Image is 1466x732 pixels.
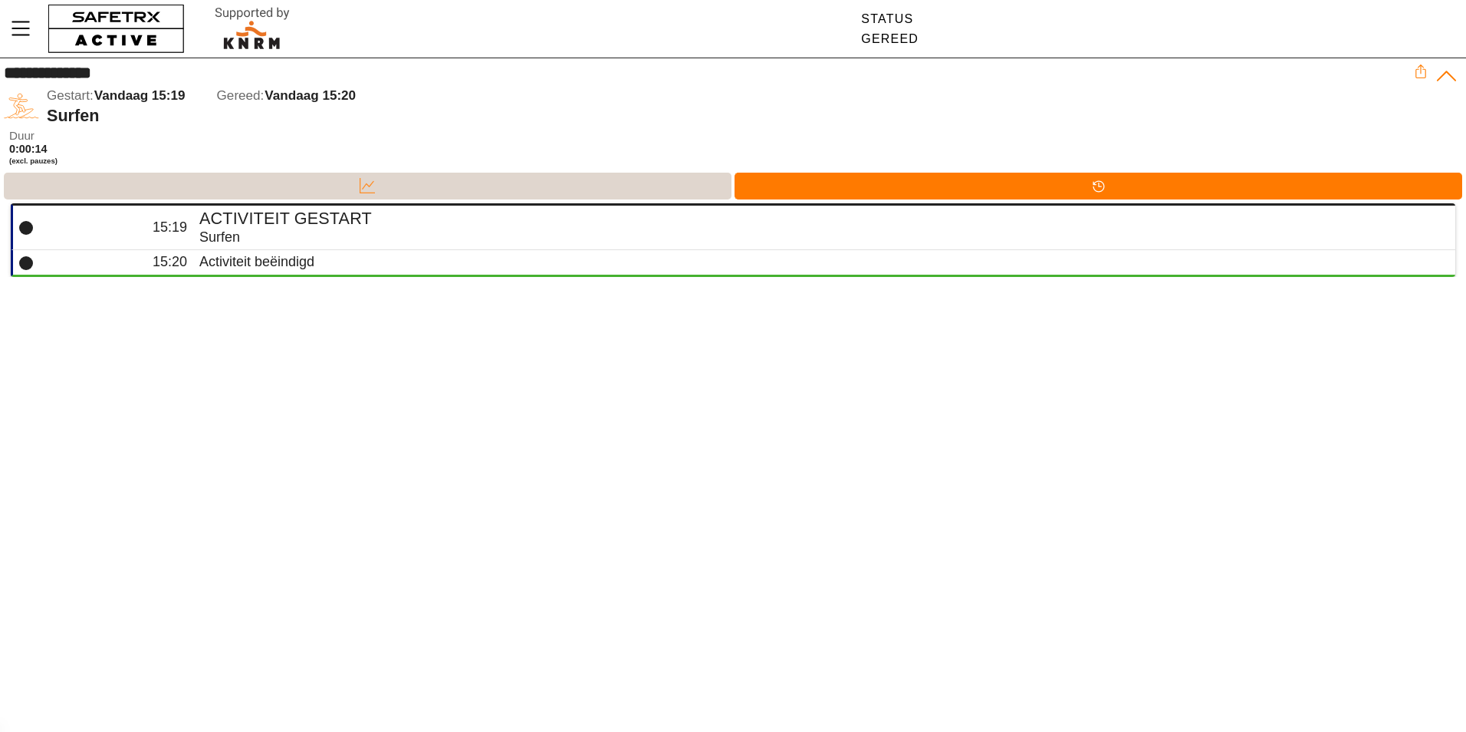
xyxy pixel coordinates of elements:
span: 0:00:14 [9,143,48,155]
div: Data [4,173,731,199]
h4: Activiteit gestart [199,209,1443,229]
div: Activiteit beëindigd [199,253,1443,271]
div: Surfen [199,229,1443,246]
img: SURFING.svg [4,88,39,124]
div: Status [861,12,919,26]
span: (excl. pauzes) [9,157,107,166]
span: Duur [9,130,107,143]
span: Vandaag 15:19 [94,88,186,103]
div: Tijdlijn [735,173,1463,199]
span: 15:20 [153,254,187,269]
img: RescueLogo.svg [197,4,307,54]
div: Gereed [861,32,919,46]
span: 15:19 [153,219,187,235]
span: Gereed: [217,88,265,103]
span: Vandaag 15:20 [265,88,356,103]
span: Gestart: [47,88,94,103]
div: Surfen [47,106,1414,126]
